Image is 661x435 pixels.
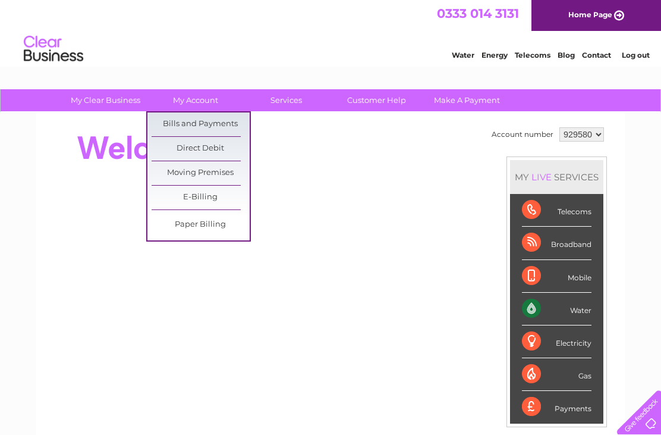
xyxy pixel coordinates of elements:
[152,112,250,136] a: Bills and Payments
[522,391,591,423] div: Payments
[489,124,556,145] td: Account number
[529,171,554,183] div: LIVE
[147,89,245,111] a: My Account
[56,89,155,111] a: My Clear Business
[152,213,250,237] a: Paper Billing
[522,326,591,358] div: Electricity
[152,137,250,161] a: Direct Debit
[522,293,591,326] div: Water
[418,89,516,111] a: Make A Payment
[152,186,250,209] a: E-Billing
[23,31,84,67] img: logo.png
[481,51,508,60] a: Energy
[452,51,474,60] a: Water
[522,227,591,259] div: Broadband
[237,89,335,111] a: Services
[515,51,550,60] a: Telecoms
[558,51,575,60] a: Blog
[522,260,591,293] div: Mobile
[51,7,612,58] div: Clear Business is a trading name of Verastar Limited (registered in [GEOGRAPHIC_DATA] No. 3667643...
[152,161,250,185] a: Moving Premises
[522,194,591,227] div: Telecoms
[510,160,603,194] div: MY SERVICES
[582,51,611,60] a: Contact
[622,51,650,60] a: Log out
[328,89,426,111] a: Customer Help
[522,358,591,391] div: Gas
[437,6,519,21] a: 0333 014 3131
